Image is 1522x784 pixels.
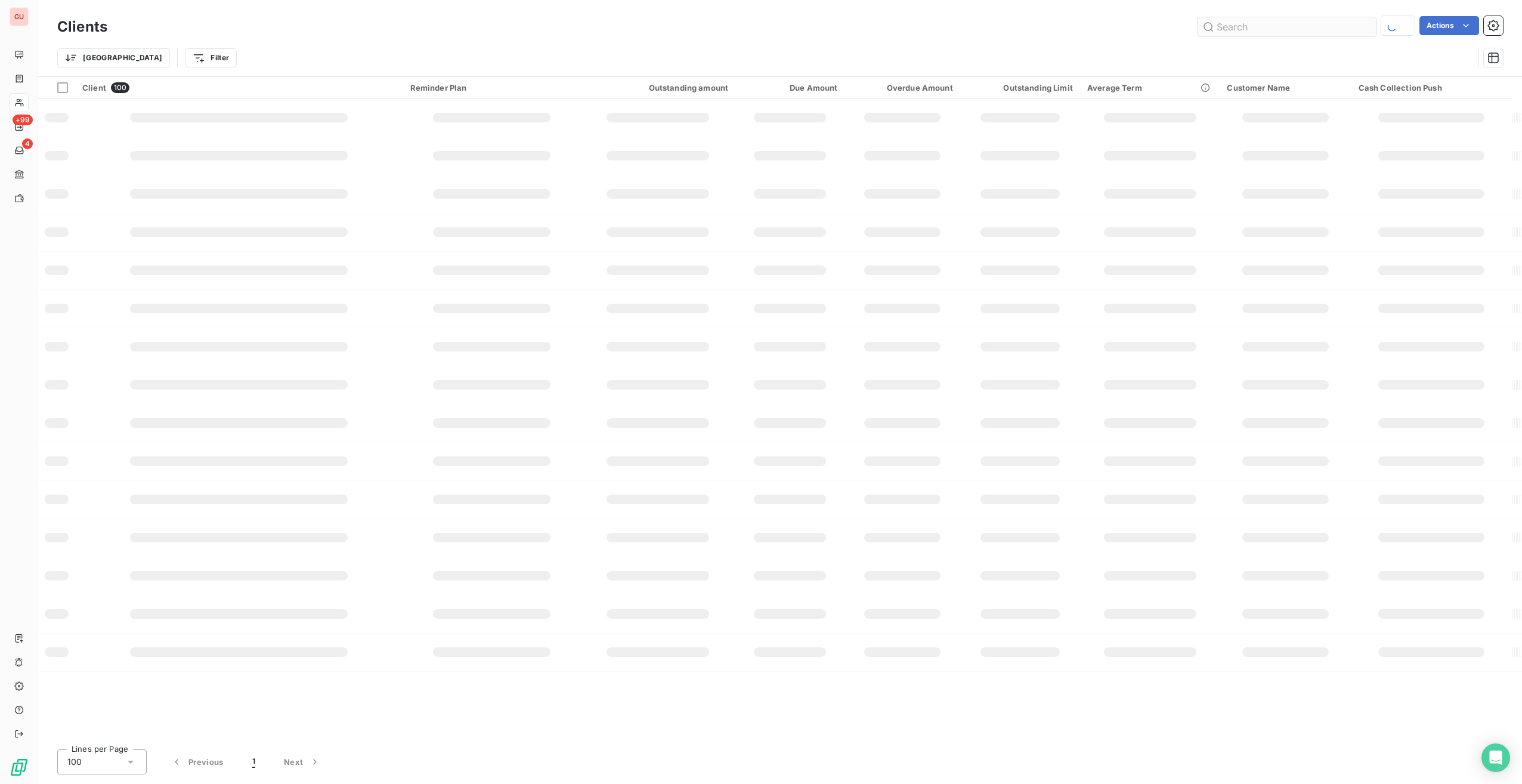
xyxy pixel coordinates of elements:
[67,756,82,768] span: 100
[967,83,1073,92] div: Outstanding Limit
[743,83,837,92] div: Due Amount
[13,115,33,125] span: +99
[156,749,238,774] button: Previous
[1087,83,1212,92] div: Average Term
[10,758,29,777] img: Logo LeanPay
[1419,16,1479,35] button: Actions
[1359,83,1505,92] div: Cash Collection Push
[410,83,574,92] div: Reminder Plan
[252,756,255,768] span: 1
[10,7,29,26] div: GU
[587,83,728,92] div: Outstanding amount
[57,16,107,38] h3: Clients
[852,83,952,92] div: Overdue Amount
[238,749,270,774] button: 1
[1198,17,1376,36] input: Search
[82,83,106,92] span: Client
[57,48,170,67] button: [GEOGRAPHIC_DATA]
[22,138,33,149] span: 4
[1481,743,1510,772] div: Open Intercom Messenger
[1227,83,1344,92] div: Customer Name
[270,749,335,774] button: Next
[111,82,129,93] span: 100
[185,48,237,67] button: Filter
